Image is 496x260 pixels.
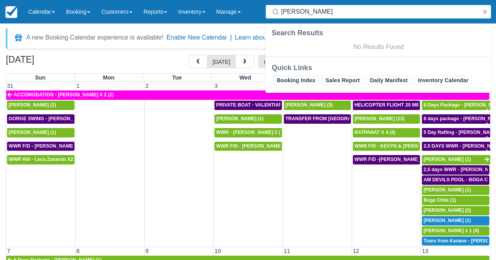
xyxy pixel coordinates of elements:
a: Trans from Kasane - [PERSON_NAME] X4 (4) [422,237,489,246]
a: Daily Manifest [367,76,411,85]
span: [PERSON_NAME] x 1 (4) [423,228,479,233]
span: Boga Chite (1) [423,197,456,203]
span: WWR F/D -[PERSON_NAME] X 15 (15) [354,157,440,162]
a: Sales Report [322,76,363,85]
span: 13 [421,248,429,254]
a: 5 Day Rafting - [PERSON_NAME] X1 (1) [422,128,490,137]
span: 31 [6,83,14,89]
span: 2 [145,83,149,89]
a: PRIVATE BOAT - VALENTIAN [PERSON_NAME] X 4 (4) [214,101,282,110]
div: A new Booking Calendar experience is available! [26,33,164,42]
a: WWR F/D - [PERSON_NAME] X 1 (1) [7,142,74,151]
span: WWR F/D - [PERSON_NAME] x3 (3) [216,143,296,149]
a: 8 days package - [PERSON_NAME] X1 (1) [422,114,490,124]
a: [PERSON_NAME] (1) [422,186,489,195]
span: 11 [283,248,291,254]
a: 8 Days Package - [PERSON_NAME] (1) [422,101,490,110]
span: PRIVATE BOAT - VALENTIAN [PERSON_NAME] X 4 (4) [216,102,339,108]
a: Boga Chite (1) [422,196,489,205]
a: Booking Index [273,76,319,85]
span: 10 [214,248,222,254]
span: TRANSFER FROM [GEOGRAPHIC_DATA] TO VIC FALLS - [PERSON_NAME] X 1 (1) [285,116,474,121]
span: [PERSON_NAME] (1) [423,187,471,193]
span: [PERSON_NAME] (1) [423,157,471,162]
a: 2,5 days WWR - [PERSON_NAME] X2 (2) [422,165,489,175]
a: [PERSON_NAME] (1) [7,128,74,137]
a: RATPANAT X 4 (4) [353,128,420,137]
a: TRANSFER FROM [GEOGRAPHIC_DATA] TO VIC FALLS - [PERSON_NAME] X 1 (1) [284,114,351,124]
a: GORGE SWING - [PERSON_NAME] X 2 (2) [7,114,74,124]
a: Inventory Calendar [414,76,472,85]
input: Search ( / ) [281,5,479,19]
span: Tue [172,74,182,81]
a: HELICOPTER FLIGHT 25 MINS- [PERSON_NAME] X1 (1) [353,101,420,110]
span: [PERSON_NAME] (1) [216,116,263,121]
span: [PERSON_NAME] (1) [423,218,471,223]
span: WWR F/D - KEVYN & [PERSON_NAME] 2 (2) [354,143,454,149]
a: WWR H/d - Loca Zanardo X2 (2) [7,155,74,164]
a: [PERSON_NAME] (1) [214,114,282,124]
a: WWR - [PERSON_NAME] 2 (2) [214,128,282,137]
h2: [DATE] [6,55,105,69]
a: WWR F/D - [PERSON_NAME] x3 (3) [214,142,282,151]
button: Enable New Calendar [167,34,227,42]
span: 8 [76,248,80,254]
span: RATPANAT X 4 (4) [354,130,396,135]
a: [PERSON_NAME] (13) [353,114,420,124]
span: 9 [145,248,149,254]
span: 12 [352,248,360,254]
span: 1 [76,83,80,89]
a: [PERSON_NAME] (2) [422,206,489,215]
div: Search Results [272,28,485,38]
button: [DATE] [207,55,236,68]
a: [PERSON_NAME] (1) [422,155,490,164]
span: Wed [239,74,251,81]
span: WWR - [PERSON_NAME] 2 (2) [216,130,284,135]
span: Sun [35,74,45,81]
a: [PERSON_NAME] (3) [284,101,351,110]
span: WWR H/d - Loca Zanardo X2 (2) [9,157,80,162]
a: [PERSON_NAME] x 1 (4) [422,226,489,236]
span: 3 [214,83,218,89]
a: AM DEVILS POOL - BOGA CHITE X 1 (1) [422,175,489,185]
a: [PERSON_NAME] (2) [7,101,74,110]
div: Quick Links [272,63,485,72]
span: [PERSON_NAME] (2) [423,208,471,213]
span: [PERSON_NAME] (2) [9,102,56,108]
a: WWR F/D -[PERSON_NAME] X 15 (15) [353,155,420,164]
button: month [258,55,285,68]
span: GORGE SWING - [PERSON_NAME] X 2 (2) [9,116,104,121]
span: 7 [6,248,11,254]
span: WWR F/D - [PERSON_NAME] X 1 (1) [9,143,91,149]
span: [PERSON_NAME] (1) [9,130,56,135]
a: 2,5 DAYS WWR - [PERSON_NAME] X1 (1) [422,142,490,151]
img: checkfront-main-nav-mini-logo.png [5,6,17,18]
a: Learn about what's new [235,34,300,41]
span: [PERSON_NAME] (3) [285,102,333,108]
a: WWR F/D - KEVYN & [PERSON_NAME] 2 (2) [353,142,420,151]
span: Mon [103,74,114,81]
a: [PERSON_NAME] (1) [422,216,489,226]
span: [PERSON_NAME] (13) [354,116,405,121]
span: HELICOPTER FLIGHT 25 MINS- [PERSON_NAME] X1 (1) [354,102,481,108]
span: ACCOMODATION - [PERSON_NAME] X 2 (2) [14,92,114,97]
a: ACCOMODATION - [PERSON_NAME] X 2 (2) [6,90,489,100]
em: No Results Found [353,43,403,50]
span: | [230,34,232,41]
